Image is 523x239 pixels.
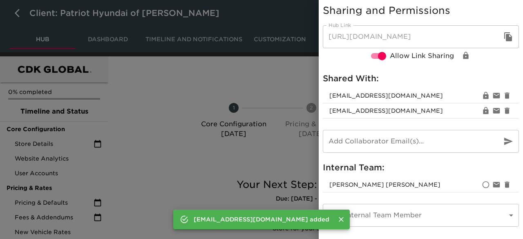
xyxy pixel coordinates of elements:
div: Remove breuter@patriotmotorsdanville.com [502,90,512,101]
span: [EMAIL_ADDRESS][DOMAIN_NAME] [329,92,481,100]
div: Remove ryan.dale@roadster.com [502,179,512,190]
button: Close [336,214,346,225]
div: Resend invite email to sroberts@patriotmotors.com [491,105,502,116]
div: Set as primay account owner [481,179,491,190]
div: ​ [323,204,519,227]
div: Remove sroberts@patriotmotors.com [502,105,512,116]
span: [EMAIL_ADDRESS][DOMAIN_NAME] [329,107,481,115]
div: Change View/Edit Permissions for breuter@patriotmotorsdanville.com [481,90,491,101]
h6: Internal Team: [323,161,519,174]
div: Change View/Edit Permissions for Link Share [460,50,471,61]
span: ryan.dale@roadster.com [329,181,440,188]
span: Allow Link Sharing [390,51,454,61]
h5: Sharing and Permissions [323,4,519,17]
h6: Shared With: [323,72,519,85]
div: Disable notifications for ryan.dale@roadster.com [491,179,502,190]
div: [EMAIL_ADDRESS][DOMAIN_NAME] added [194,212,329,227]
div: Change View/Edit Permissions for sroberts@patriotmotors.com [481,105,491,116]
div: Resend invite email to breuter@patriotmotorsdanville.com [491,90,502,101]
